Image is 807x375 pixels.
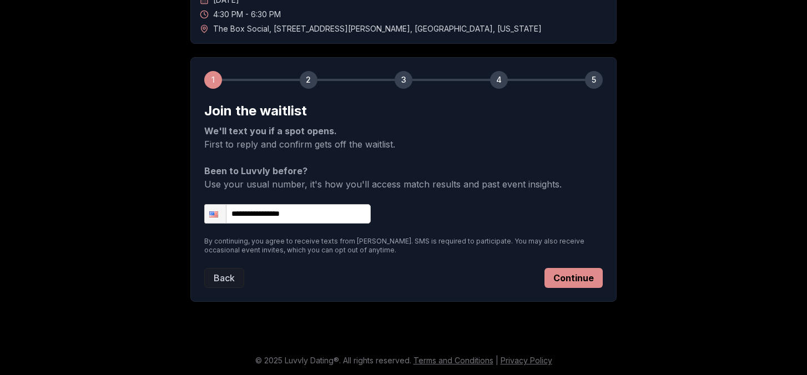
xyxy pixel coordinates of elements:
[300,71,317,89] div: 2
[585,71,603,89] div: 5
[205,205,226,223] div: United States: + 1
[496,356,498,365] span: |
[413,356,493,365] a: Terms and Conditions
[204,268,244,288] button: Back
[204,237,603,255] p: By continuing, you agree to receive texts from [PERSON_NAME]. SMS is required to participate. You...
[213,23,542,34] span: The Box Social , [STREET_ADDRESS][PERSON_NAME] , [GEOGRAPHIC_DATA] , [US_STATE]
[501,356,552,365] a: Privacy Policy
[544,268,603,288] button: Continue
[204,124,603,151] p: First to reply and confirm gets off the waitlist.
[204,125,337,136] strong: We'll text you if a spot opens.
[213,9,281,20] span: 4:30 PM - 6:30 PM
[490,71,508,89] div: 4
[204,164,603,191] p: Use your usual number, it's how you'll access match results and past event insights.
[395,71,412,89] div: 3
[204,165,307,176] strong: Been to Luvvly before?
[204,71,222,89] div: 1
[204,102,603,120] h2: Join the waitlist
